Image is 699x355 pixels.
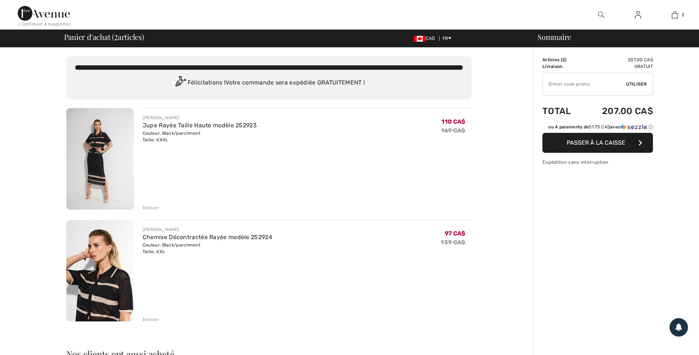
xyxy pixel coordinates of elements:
[635,10,641,19] img: Mes infos
[143,316,159,323] div: Enlever
[682,11,684,18] span: 2
[173,76,188,90] img: Congratulation2.svg
[66,108,134,210] img: Jupe Rayée Taille Haute modèle 252923
[657,10,693,19] a: 2
[143,204,159,211] div: Enlever
[542,63,582,70] td: Livraison
[414,36,426,42] img: Canadian Dollar
[672,10,678,19] img: Mon panier
[143,114,257,121] div: [PERSON_NAME]
[18,21,71,27] div: < Continuer à magasiner
[582,56,653,63] td: 207.00 CA$
[562,57,565,62] span: 2
[548,124,653,130] div: ou 4 paiements de avec
[589,124,610,130] span: 51.75 CA$
[598,10,604,19] img: recherche
[143,226,272,233] div: [PERSON_NAME]
[18,6,70,21] img: 1ère Avenue
[629,10,647,20] a: Se connecter
[64,33,144,41] span: Panier d'achat ( articles)
[542,99,582,124] td: Total
[443,36,452,41] span: FR
[66,220,134,321] img: Chemise Décontractée Rayée modèle 252924
[441,127,465,134] s: 169 CA$
[621,124,647,130] img: Sezzle
[567,139,625,146] span: Passer à la caisse
[542,56,582,63] td: Articles ( )
[543,73,626,95] input: Code promo
[414,36,438,41] span: CAD
[143,242,272,255] div: Couleur: Black/parchment Taille: XXL
[582,99,653,124] td: 207.00 CA$
[542,124,653,133] div: ou 4 paiements de51.75 CA$avecSezzle Cliquez pour en savoir plus sur Sezzle
[542,133,653,153] button: Passer à la caisse
[626,81,647,87] span: Utiliser
[75,76,463,90] div: Félicitations ! Votre commande sera expédiée GRATUITEMENT !
[582,63,653,70] td: Gratuit
[143,234,272,241] a: Chemise Décontractée Rayée modèle 252924
[441,239,465,246] s: 139 CA$
[441,118,465,125] span: 110 CA$
[114,31,118,41] span: 2
[143,130,257,143] div: Couleur: Black/parchment Taille: XXXL
[445,230,466,237] span: 97 CA$
[529,33,695,41] div: Sommaire
[143,122,257,129] a: Jupe Rayée Taille Haute modèle 252923
[542,159,653,166] div: Expédition sans interruption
